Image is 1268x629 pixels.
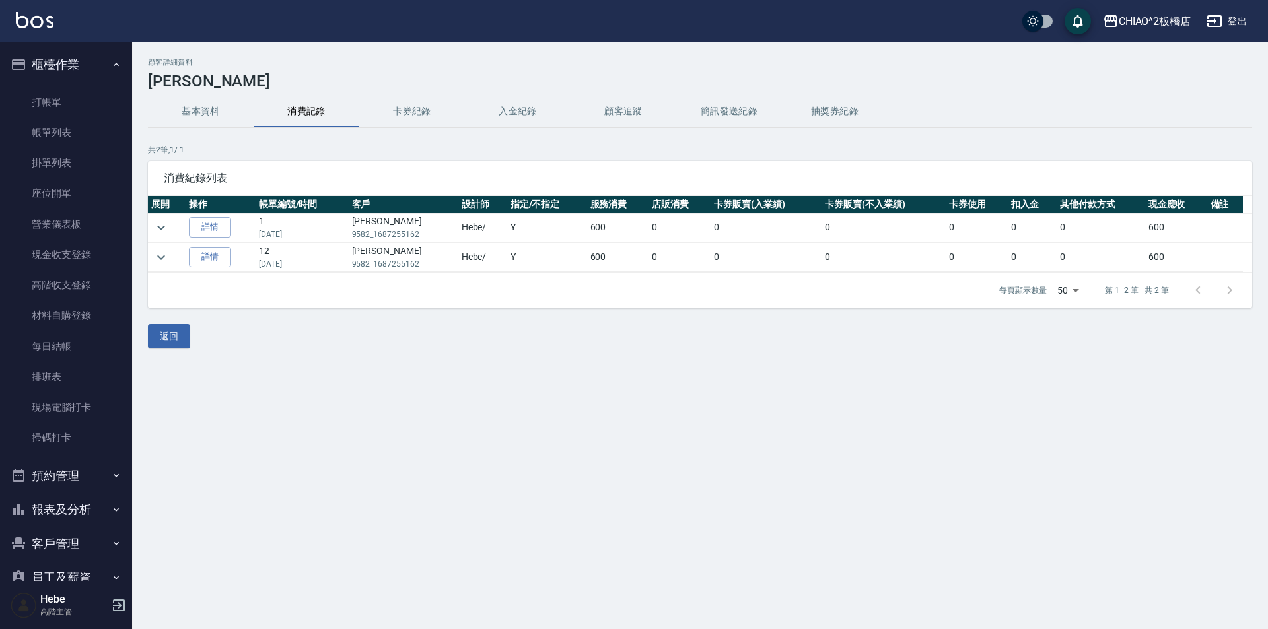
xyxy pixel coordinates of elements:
[148,58,1252,67] h2: 顧客詳細資料
[5,459,127,493] button: 預約管理
[164,172,1236,185] span: 消費紀錄列表
[1207,196,1243,213] th: 備註
[649,196,711,213] th: 店販消費
[5,527,127,561] button: 客戶管理
[465,96,571,127] button: 入金紀錄
[259,228,345,240] p: [DATE]
[999,284,1047,296] p: 每頁顯示數量
[458,243,507,272] td: Hebe /
[587,243,649,272] td: 600
[1057,196,1145,213] th: 其他付款方式
[349,213,458,242] td: [PERSON_NAME]
[946,213,1008,242] td: 0
[148,96,254,127] button: 基本資料
[5,48,127,82] button: 櫃檯作業
[349,196,458,213] th: 客戶
[148,72,1252,90] h3: [PERSON_NAME]
[5,560,127,595] button: 員工及薪資
[1098,8,1197,35] button: CHIAO^2板橋店
[458,196,507,213] th: 設計師
[1145,213,1207,242] td: 600
[11,592,37,618] img: Person
[254,96,359,127] button: 消費記錄
[5,362,127,392] a: 排班表
[1057,243,1145,272] td: 0
[822,243,946,272] td: 0
[259,258,345,270] p: [DATE]
[5,209,127,240] a: 營業儀表板
[5,422,127,453] a: 掃碼打卡
[148,324,190,348] button: 返回
[711,243,822,272] td: 0
[507,196,587,213] th: 指定/不指定
[5,117,127,148] a: 帳單列表
[148,144,1252,156] p: 共 2 筆, 1 / 1
[649,243,711,272] td: 0
[40,606,108,618] p: 高階主管
[711,213,822,242] td: 0
[5,87,127,117] a: 打帳單
[587,196,649,213] th: 服務消費
[189,247,231,267] a: 詳情
[1119,13,1191,30] div: CHIAO^2板橋店
[359,96,465,127] button: 卡券紀錄
[1008,213,1057,242] td: 0
[5,392,127,422] a: 現場電腦打卡
[782,96,888,127] button: 抽獎券紀錄
[1145,196,1207,213] th: 現金應收
[5,148,127,178] a: 掛單列表
[40,593,108,606] h5: Hebe
[148,196,186,213] th: 展開
[1008,243,1057,272] td: 0
[1145,243,1207,272] td: 600
[571,96,676,127] button: 顧客追蹤
[189,217,231,238] a: 詳情
[822,213,946,242] td: 0
[5,240,127,270] a: 現金收支登錄
[649,213,711,242] td: 0
[587,213,649,242] td: 600
[5,492,127,527] button: 報表及分析
[507,213,587,242] td: Y
[16,12,53,28] img: Logo
[349,243,458,272] td: [PERSON_NAME]
[1008,196,1057,213] th: 扣入金
[507,243,587,272] td: Y
[1105,284,1169,296] p: 第 1–2 筆 共 2 筆
[676,96,782,127] button: 簡訊發送紀錄
[458,213,507,242] td: Hebe /
[5,270,127,300] a: 高階收支登錄
[151,218,171,238] button: expand row
[256,196,349,213] th: 帳單編號/時間
[1057,213,1145,242] td: 0
[711,196,822,213] th: 卡券販賣(入業績)
[5,331,127,362] a: 每日結帳
[5,178,127,209] a: 座位開單
[946,196,1008,213] th: 卡券使用
[352,228,455,240] p: 9582_1687255162
[352,258,455,270] p: 9582_1687255162
[256,243,349,272] td: 12
[186,196,256,213] th: 操作
[1052,273,1084,308] div: 50
[822,196,946,213] th: 卡券販賣(不入業績)
[151,248,171,267] button: expand row
[5,300,127,331] a: 材料自購登錄
[946,243,1008,272] td: 0
[1065,8,1091,34] button: save
[1201,9,1252,34] button: 登出
[256,213,349,242] td: 1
